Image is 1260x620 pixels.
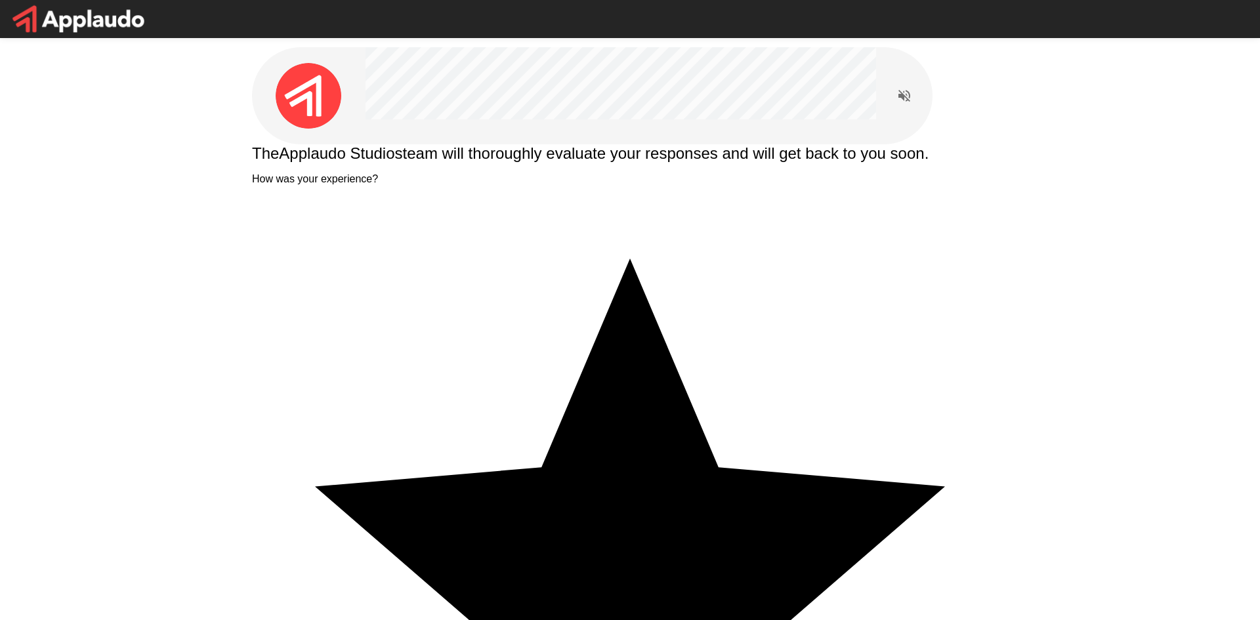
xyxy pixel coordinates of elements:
p: How was your experience? [252,173,1008,185]
button: Read questions aloud [891,83,917,109]
span: The [252,144,279,162]
span: Applaudo Studios [279,144,402,162]
img: applaudo_avatar.png [276,63,341,129]
span: team will thoroughly evaluate your responses and will get back to you soon. [403,144,929,162]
